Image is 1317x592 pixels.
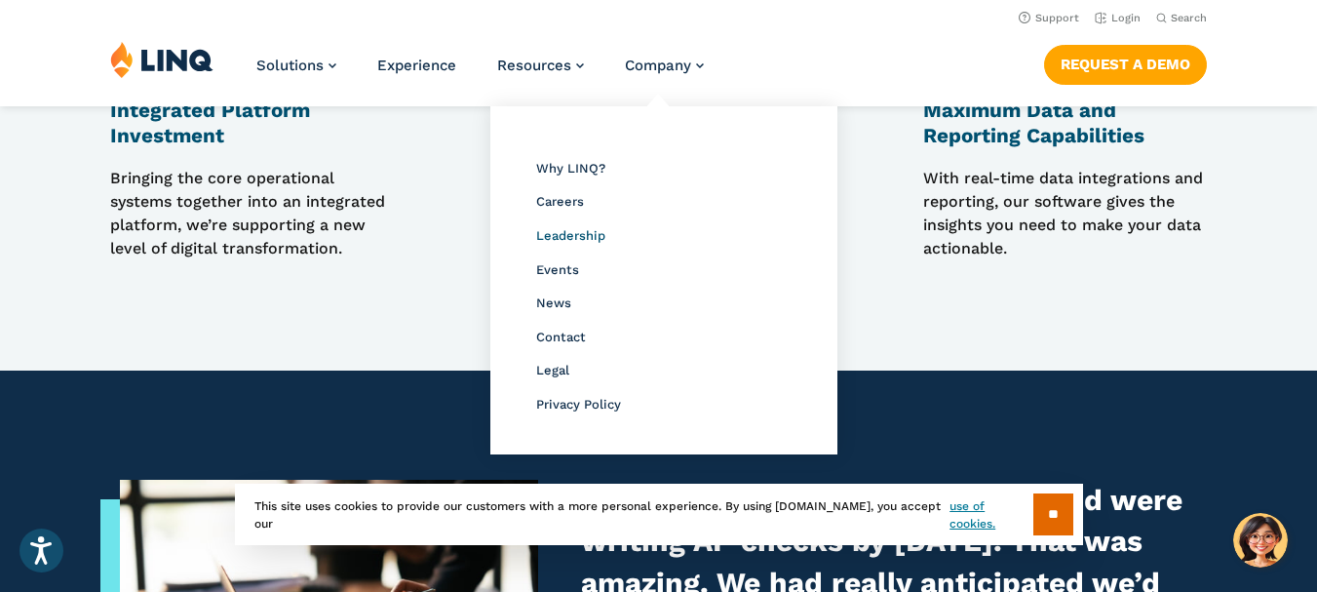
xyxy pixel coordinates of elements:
[1171,12,1207,24] span: Search
[1233,513,1288,568] button: Hello, have a question? Let’s chat.
[110,41,213,78] img: LINQ | K‑12 Software
[235,484,1083,545] div: This site uses cookies to provide our customers with a more personal experience. By using [DOMAIN...
[1044,41,1207,84] nav: Button Navigation
[377,57,456,74] a: Experience
[256,57,336,74] a: Solutions
[949,497,1032,533] a: use of cookies.
[625,57,691,74] span: Company
[923,167,1207,261] p: With real-time data integrations and reporting, our software gives the insights you need to make ...
[256,57,324,74] span: Solutions
[1095,12,1141,24] a: Login
[536,228,605,243] a: Leadership
[536,161,605,176] a: Why LINQ?
[1156,11,1207,25] button: Open Search Bar
[110,167,394,261] p: Bringing the core operational systems together into an integrated platform, we’re supporting a ne...
[497,57,584,74] a: Resources
[256,41,704,105] nav: Primary Navigation
[536,262,579,277] a: Events
[497,57,571,74] span: Resources
[1019,12,1079,24] a: Support
[625,57,704,74] a: Company
[1044,45,1207,84] a: Request a Demo
[536,330,586,344] a: Contact
[536,397,621,412] a: Privacy Policy
[536,296,571,310] a: News
[536,194,584,209] a: Careers
[536,363,569,377] a: Legal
